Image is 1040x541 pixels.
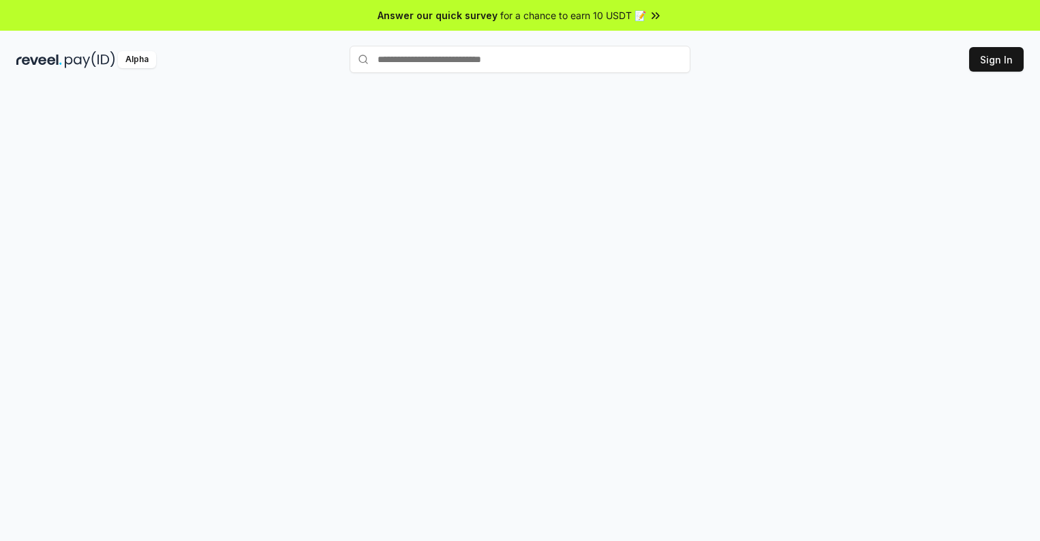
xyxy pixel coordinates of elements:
[969,47,1024,72] button: Sign In
[500,8,646,23] span: for a chance to earn 10 USDT 📝
[378,8,498,23] span: Answer our quick survey
[118,51,156,68] div: Alpha
[65,51,115,68] img: pay_id
[16,51,62,68] img: reveel_dark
